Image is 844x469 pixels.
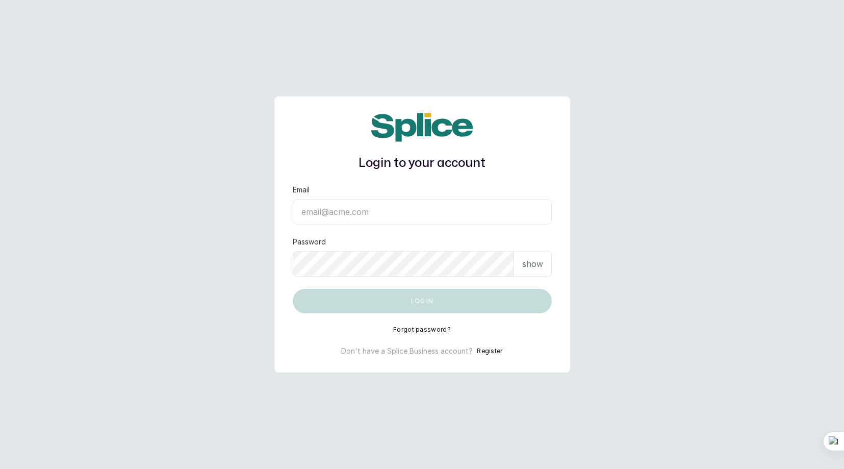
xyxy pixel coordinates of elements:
button: Register [477,346,502,356]
label: Password [293,237,326,247]
input: email@acme.com [293,199,552,225]
p: Don't have a Splice Business account? [341,346,473,356]
p: show [522,258,543,270]
button: Forgot password? [393,326,451,334]
h1: Login to your account [293,154,552,172]
label: Email [293,185,310,195]
button: Log in [293,289,552,313]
